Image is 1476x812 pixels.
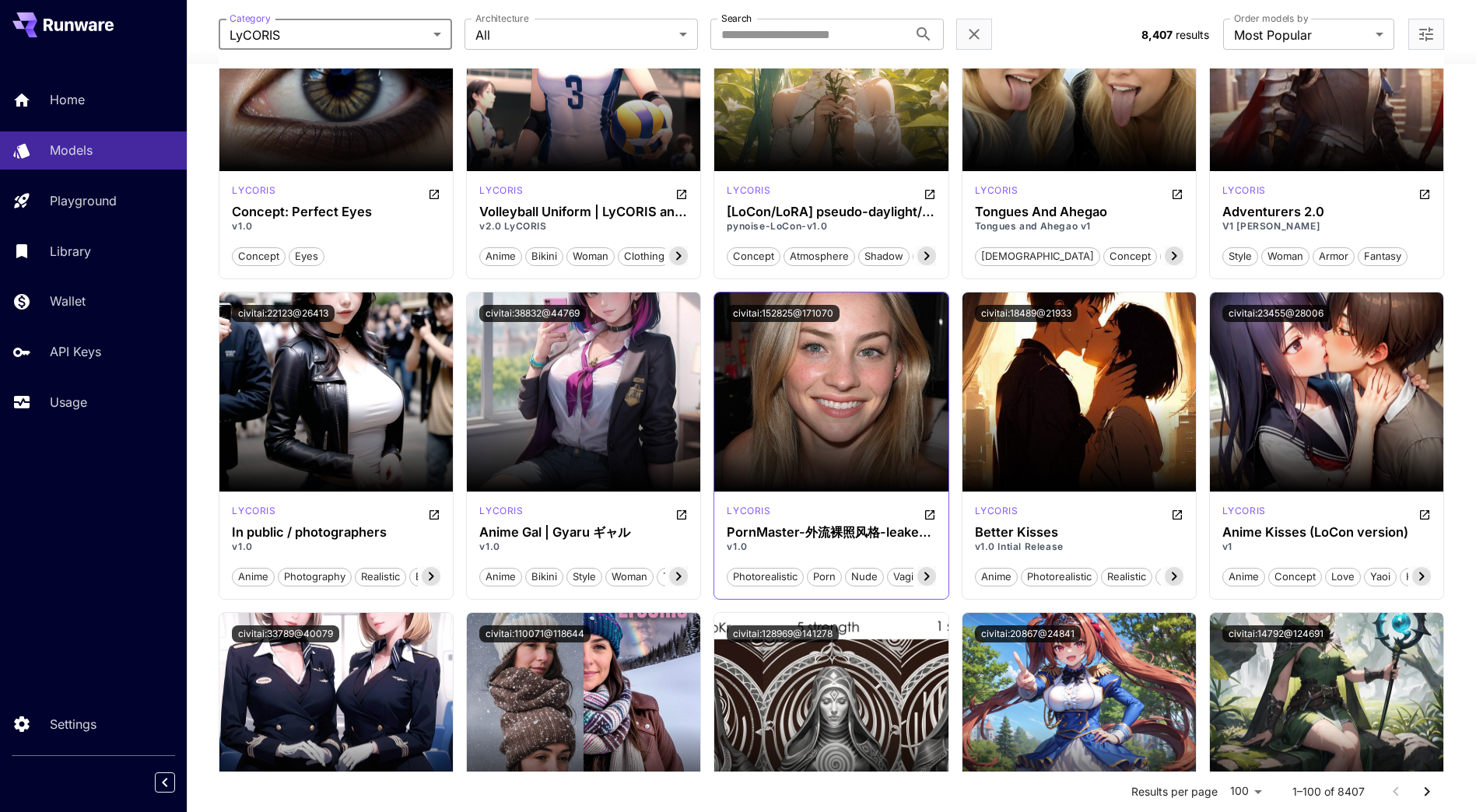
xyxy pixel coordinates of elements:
span: woman [606,569,653,585]
button: photorealistic [1021,566,1098,586]
span: nude [846,569,883,585]
button: anime [1222,566,1265,586]
p: Playground [50,191,117,210]
button: photorealistic [727,566,804,586]
button: Open in CivitAI [924,504,936,523]
button: woman [566,246,615,266]
span: love [1326,569,1360,585]
button: style [566,566,602,586]
button: tied shirt [657,566,715,586]
p: lycoris [975,504,1018,518]
div: SD 1.5 [1222,504,1266,523]
span: anime [976,569,1017,585]
span: fantasy [1359,249,1407,264]
h3: Anime Kisses (LoCon version) [1222,525,1431,540]
button: [DEMOGRAPHIC_DATA] [975,246,1100,266]
p: v1.0 [727,540,935,554]
button: anime [232,566,275,586]
span: anime [1223,569,1264,585]
button: photography [278,566,352,586]
button: concept [727,246,780,266]
p: lycoris [1222,184,1266,198]
span: style [1223,249,1257,264]
button: style [1222,246,1258,266]
button: civitai:22123@26413 [232,305,335,322]
span: hentai [1401,569,1443,585]
span: armor [1313,249,1354,264]
h3: Concept: Perfect Eyes [232,205,440,219]
p: lycoris [479,504,523,518]
span: concept [1269,569,1321,585]
span: concept [727,249,780,264]
button: atmosphere [784,246,855,266]
h3: In public / photographers [232,525,440,540]
span: All [475,26,673,44]
button: civitai:23455@28006 [1222,305,1330,322]
button: vagina [887,566,931,586]
button: anime [975,566,1018,586]
p: 1–100 of 8407 [1292,784,1365,800]
div: 100 [1224,780,1267,803]
p: Library [50,242,91,261]
div: SD 1.5 [232,504,275,523]
span: background [410,569,479,585]
p: Tongues and Ahegao v1 [975,219,1183,233]
p: Usage [50,393,87,411]
button: civitai:38832@44769 [479,305,586,322]
span: woman [1262,249,1309,264]
span: woman [567,249,614,264]
p: Settings [50,715,96,733]
button: Go to next page [1411,776,1443,807]
h3: Adventurers 2.0 [1222,205,1431,219]
div: Collapse sidebar [167,768,187,796]
button: fantasy [1358,246,1408,266]
span: clothing [619,249,670,264]
button: Open more filters [1417,25,1436,44]
h3: Volleyball Uniform | LyCORIS and [PERSON_NAME] [479,205,688,219]
button: woman [1261,246,1309,266]
button: Open in CivitAI [1418,184,1431,202]
span: shadow [859,249,909,264]
span: anime [480,249,521,264]
button: clothing [618,246,671,266]
span: bikini [526,569,563,585]
p: Home [50,90,85,109]
div: SD 1.5 [479,184,523,202]
p: v1 [1222,540,1431,554]
button: background [409,566,480,586]
p: lycoris [727,504,770,518]
p: v1.0 [232,219,440,233]
button: Collapse sidebar [155,772,175,793]
button: armor [1313,246,1355,266]
span: [DEMOGRAPHIC_DATA] [976,249,1099,264]
span: Most Popular [1234,26,1369,44]
p: lycoris [975,184,1018,198]
button: civitai:14792@124691 [1222,625,1330,642]
button: concept [232,246,286,266]
div: Tongues And Ahegao [975,205,1183,219]
div: SD 1.5 [232,184,275,202]
p: pynoise-LoCon-v1.0 [727,219,935,233]
label: Architecture [475,12,528,25]
p: v1.0 Intial Release [975,540,1183,554]
button: bikini [525,246,563,266]
span: concept [1104,249,1156,264]
div: SD 1.5 [975,504,1018,523]
p: lycoris [232,184,275,198]
button: yaoi [1364,566,1397,586]
button: civitai:20867@24841 [975,625,1081,642]
p: lycoris [727,184,770,198]
button: Open in CivitAI [675,184,688,202]
div: SD 1.5 [727,184,770,202]
button: concept [1268,566,1322,586]
span: anime [233,569,274,585]
div: Better Kisses [975,525,1183,540]
button: Open in CivitAI [428,184,440,202]
h3: Anime Gal | Gyaru ギャル [479,525,688,540]
button: shadow [858,246,910,266]
h3: [LoCon/LoRA] pseudo-daylight/偽日光 Concept (With multires noise version) [727,205,935,219]
span: anime [480,569,521,585]
span: LyCORIS [230,26,427,44]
